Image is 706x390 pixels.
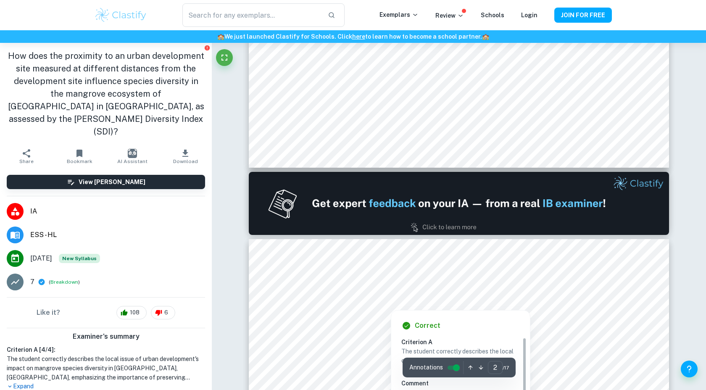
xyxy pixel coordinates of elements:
h6: Comment [401,379,520,388]
div: 108 [116,306,147,319]
span: 108 [125,308,144,317]
div: 6 [151,306,175,319]
h6: View [PERSON_NAME] [79,177,145,187]
p: The student correctly describes the local or global issue [401,347,520,365]
span: IA [30,206,205,216]
button: Bookmark [53,145,106,168]
span: 🏫 [482,33,489,40]
p: Exemplars [379,10,419,19]
span: New Syllabus [59,254,100,263]
img: Ad [249,172,669,235]
button: Fullscreen [216,49,233,66]
h6: Like it? [37,308,60,318]
button: Help and Feedback [681,361,698,377]
h6: Examiner's summary [3,332,208,342]
button: Report issue [204,45,210,51]
img: Clastify logo [94,7,148,24]
div: Starting from the May 2026 session, the ESS IA requirements have changed. We created this exempla... [59,254,100,263]
h1: The student correctly describes the local issue of urban development's impact on mangrove species... [7,354,205,382]
a: here [352,33,365,40]
span: ( ) [49,278,80,286]
span: Bookmark [67,158,92,164]
span: ESS - HL [30,230,205,240]
h6: Criterion A [ 4 / 4 ]: [7,345,205,354]
h6: We just launched Clastify for Schools. Click to learn how to become a school partner. [2,32,704,41]
button: Breakdown [50,278,78,286]
button: Download [159,145,212,168]
span: / 17 [503,364,509,372]
img: AI Assistant [128,149,137,158]
span: AI Assistant [117,158,148,164]
h6: Criterion A [401,337,527,347]
span: Download [173,158,198,164]
span: Share [19,158,34,164]
span: Annotations [409,363,443,372]
span: 🏫 [217,33,224,40]
span: [DATE] [30,253,52,264]
p: Review [435,11,464,20]
p: 7 [30,277,34,287]
span: 6 [160,308,173,317]
button: View [PERSON_NAME] [7,175,205,189]
button: JOIN FOR FREE [554,8,612,23]
a: Schools [481,12,504,18]
h6: Correct [415,321,440,331]
h1: How does the proximity to an urban development site measured at different distances from the deve... [7,50,205,138]
input: Search for any exemplars... [182,3,321,27]
button: AI Assistant [106,145,159,168]
a: Login [521,12,537,18]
